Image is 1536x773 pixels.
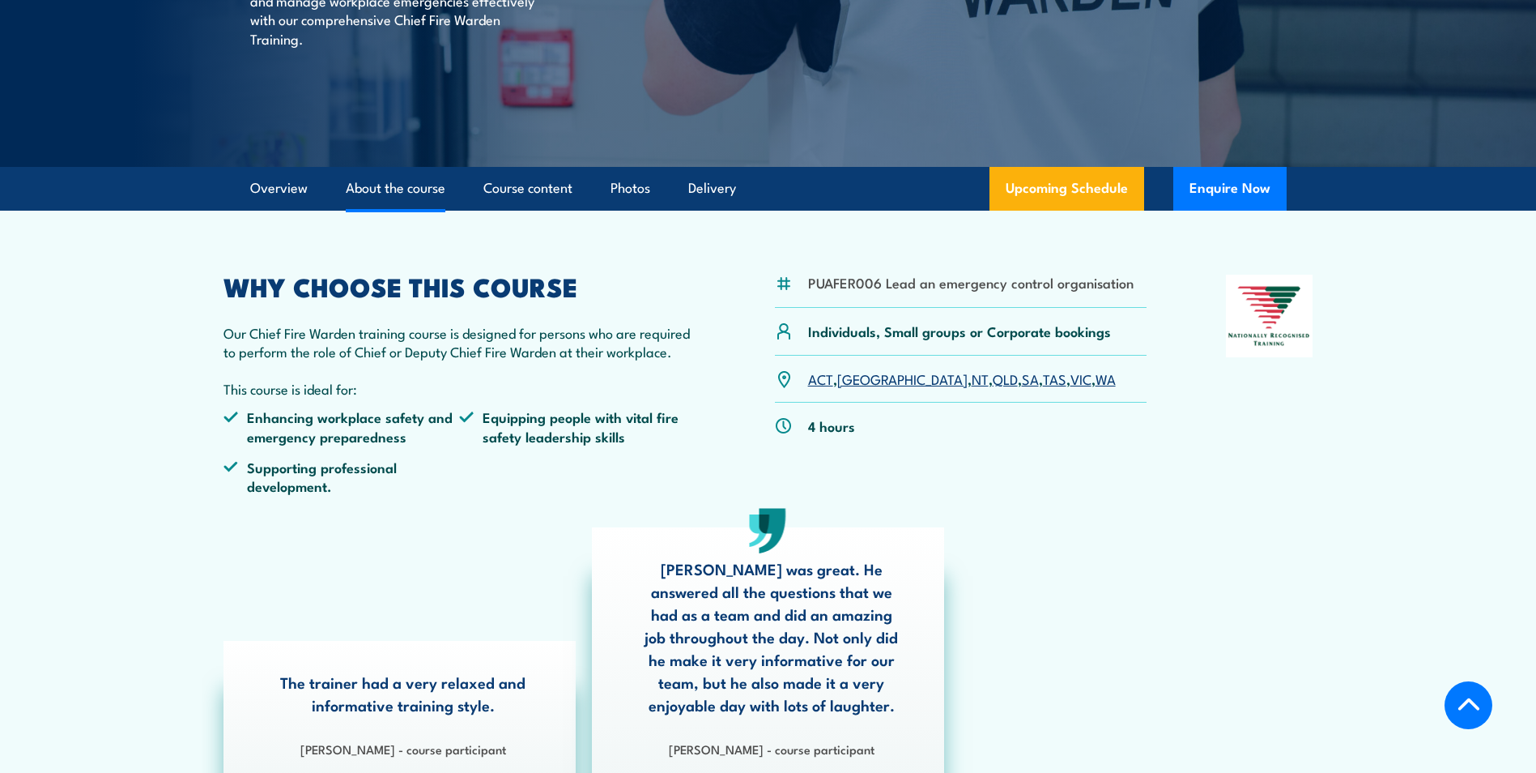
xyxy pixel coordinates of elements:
h2: WHY CHOOSE THIS COURSE [223,275,696,297]
a: Photos [611,167,650,210]
a: Upcoming Schedule [989,167,1144,211]
p: Individuals, Small groups or Corporate bookings [808,322,1111,340]
a: QLD [993,369,1018,388]
p: The trainer had a very relaxed and informative training style. [271,671,535,716]
li: Equipping people with vital fire safety leadership skills [459,408,696,446]
button: Enquire Now [1173,167,1287,211]
a: Delivery [688,167,736,210]
a: About the course [346,167,445,210]
strong: [PERSON_NAME] - course participant [300,740,506,758]
p: 4 hours [808,416,855,435]
p: [PERSON_NAME] was great. He answered all the questions that we had as a team and did an amazing j... [640,557,904,716]
a: WA [1096,369,1116,388]
p: , , , , , , , [808,369,1116,388]
a: VIC [1070,369,1091,388]
a: ACT [808,369,833,388]
a: Overview [250,167,308,210]
p: This course is ideal for: [223,379,696,398]
a: SA [1022,369,1039,388]
p: Our Chief Fire Warden training course is designed for persons who are required to perform the rol... [223,323,696,361]
li: Supporting professional development. [223,458,460,496]
li: Enhancing workplace safety and emergency preparedness [223,408,460,446]
a: NT [972,369,989,388]
strong: [PERSON_NAME] - course participant [669,740,874,758]
li: PUAFER006 Lead an emergency control organisation [808,273,1134,292]
img: Nationally Recognised Training logo. [1226,275,1313,357]
a: TAS [1043,369,1066,388]
a: Course content [483,167,572,210]
a: [GEOGRAPHIC_DATA] [837,369,968,388]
